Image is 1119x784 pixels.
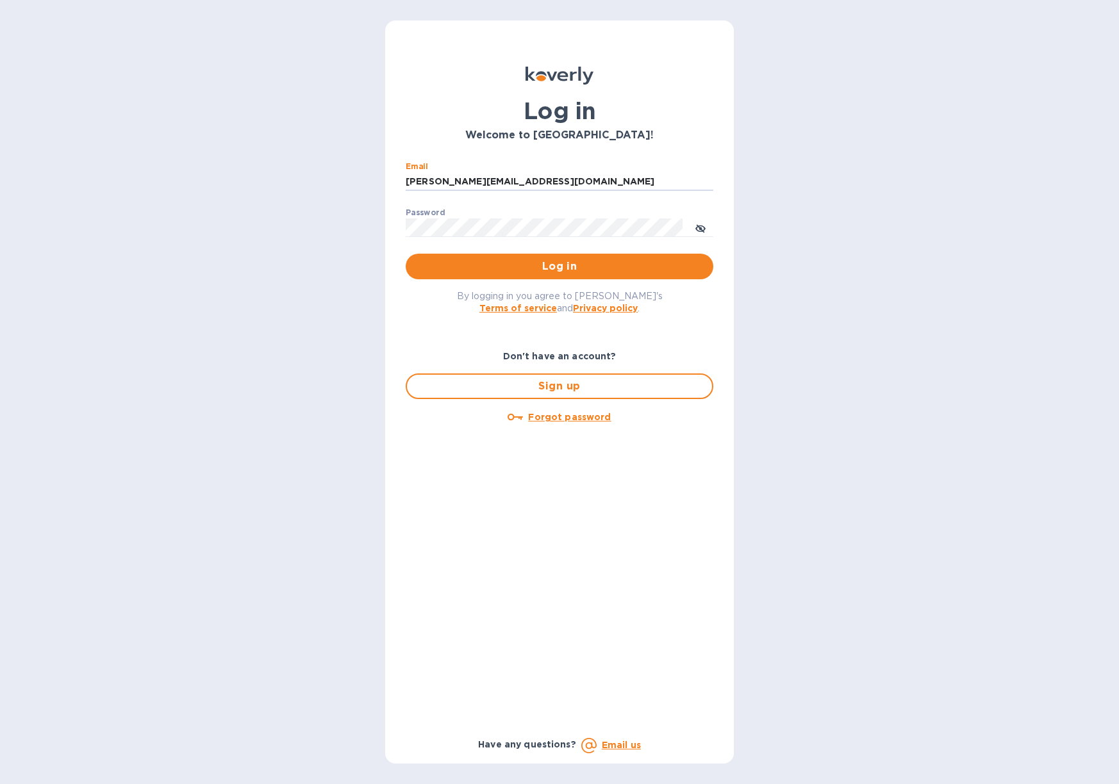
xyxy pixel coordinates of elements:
h1: Log in [406,97,713,124]
button: Sign up [406,373,713,399]
b: Don't have an account? [503,351,617,361]
label: Password [406,209,445,216]
u: Forgot password [528,412,611,422]
a: Privacy policy [573,303,638,313]
label: Email [406,163,428,170]
img: Koverly [526,67,593,85]
button: Log in [406,254,713,279]
span: Log in [416,259,703,274]
h3: Welcome to [GEOGRAPHIC_DATA]! [406,129,713,142]
span: Sign up [417,379,702,394]
b: Have any questions? [478,739,576,749]
input: Enter email address [406,172,713,192]
span: By logging in you agree to [PERSON_NAME]'s and . [457,291,663,313]
button: toggle password visibility [688,215,713,240]
a: Email us [602,740,641,750]
a: Terms of service [479,303,557,313]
